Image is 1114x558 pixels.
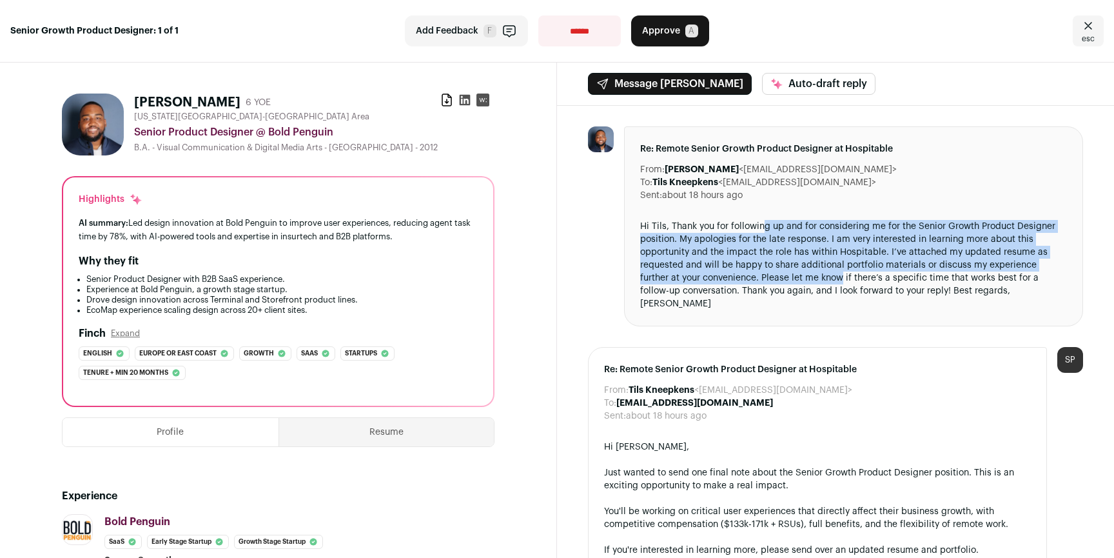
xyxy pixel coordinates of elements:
li: Early Stage Startup [147,535,229,549]
b: Tils Kneepkens [629,386,694,395]
strong: Senior Growth Product Designer: 1 of 1 [10,25,179,37]
span: Bold Penguin [104,517,170,527]
li: EcoMap experience scaling design across 20+ client sites. [86,305,478,315]
h2: Finch [79,326,106,341]
div: Highlights [79,193,142,206]
div: Led design innovation at Bold Penguin to improve user experiences, reducing agent task time by 78... [79,216,478,243]
div: If you're interested in learning more, please send over an updated resume and portfolio. [604,544,1031,557]
li: Growth Stage Startup [234,535,323,549]
span: Tenure + min 20 months [83,366,168,379]
span: F [484,25,496,37]
dt: From: [640,163,665,176]
dd: about 18 hours ago [662,189,743,202]
img: 723ce85f3582cd07ca8949626865b63ad96aedfd1dc8f45ffd2971e82c91f3e7.jpg [63,519,92,541]
li: Senior Product Designer with B2B SaaS experience. [86,274,478,284]
div: Senior Product Designer @ Bold Penguin [134,125,494,140]
div: You'll be working on critical user experiences that directly affect their business growth, with c... [604,505,1031,531]
dt: Sent: [640,189,662,202]
span: Re: Remote Senior Growth Product Designer at Hospitable [640,143,1067,155]
span: Re: Remote Senior Growth Product Designer at Hospitable [604,363,1031,376]
div: 6 YOE [246,96,271,109]
div: Hi Tils, Thank you for following up and for considering me for the Senior Growth Product Designer... [640,220,1067,310]
li: Drove design innovation across Terminal and Storefront product lines. [86,295,478,305]
li: SaaS [104,535,142,549]
span: Growth [244,347,274,360]
span: Add Feedback [416,25,478,37]
button: Add Feedback F [405,15,528,46]
dd: <[EMAIL_ADDRESS][DOMAIN_NAME]> [629,384,852,397]
button: Profile [63,418,278,446]
dt: To: [640,176,652,189]
h1: [PERSON_NAME] [134,94,240,112]
h2: Why they fit [79,254,139,269]
dt: From: [604,384,629,397]
div: Hi [PERSON_NAME], [604,441,1031,453]
div: Just wanted to send one final note about the Senior Growth Product Designer position. This is an ... [604,466,1031,492]
span: Europe or east coast [139,347,217,360]
img: fdde0c383e9eb43a0313430409331f61ab982d8f0f58c4cb8a701ceafb95c68e [62,94,124,155]
a: Close [1073,15,1104,46]
span: [US_STATE][GEOGRAPHIC_DATA]-[GEOGRAPHIC_DATA] Area [134,112,369,122]
button: Auto-draft reply [762,73,875,95]
button: Message [PERSON_NAME] [588,73,752,95]
img: fdde0c383e9eb43a0313430409331f61ab982d8f0f58c4cb8a701ceafb95c68e [588,126,614,152]
span: AI summary: [79,219,128,227]
b: [EMAIL_ADDRESS][DOMAIN_NAME] [616,399,773,408]
button: Expand [111,328,140,339]
b: [PERSON_NAME] [665,165,739,174]
div: SP [1057,347,1083,373]
button: Resume [279,418,494,446]
button: Approve A [631,15,709,46]
span: A [685,25,698,37]
dt: To: [604,397,616,410]
span: Startups [345,347,377,360]
span: Approve [642,25,680,37]
dd: <[EMAIL_ADDRESS][DOMAIN_NAME]> [665,163,897,176]
span: esc [1082,34,1095,44]
dt: Sent: [604,410,626,423]
b: Tils Kneepkens [652,178,718,187]
dd: <[EMAIL_ADDRESS][DOMAIN_NAME]> [652,176,876,189]
h2: Experience [62,488,494,504]
li: Experience at Bold Penguin, a growth stage startup. [86,284,478,295]
span: Saas [301,347,318,360]
span: English [83,347,112,360]
div: B.A. - Visual Communication & Digital Media Arts - [GEOGRAPHIC_DATA] - 2012 [134,143,494,153]
dd: about 18 hours ago [626,410,707,423]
